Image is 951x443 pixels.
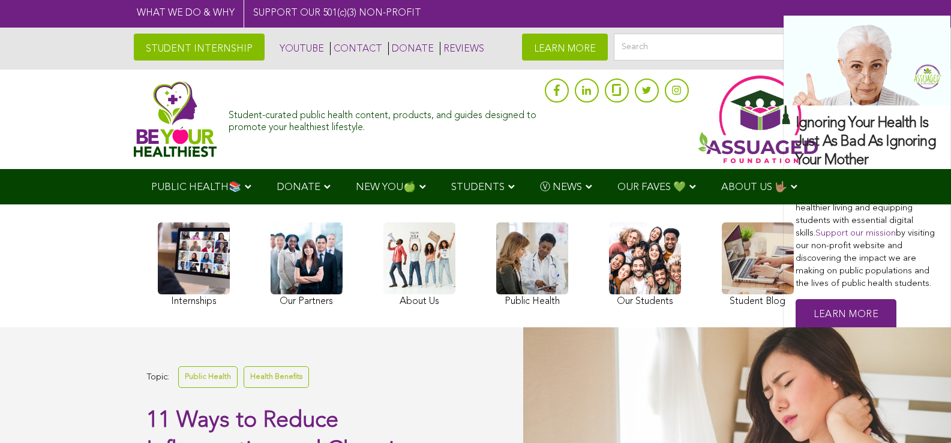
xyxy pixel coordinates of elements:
[721,182,787,192] span: ABOUT US 🤟🏽
[146,369,169,385] span: Topic:
[151,182,241,192] span: PUBLIC HEALTH📚
[612,84,620,96] img: glassdoor
[617,182,686,192] span: OUR FAVES 💚
[229,104,538,133] div: Student-curated public health content, products, and guides designed to promote your healthiest l...
[178,366,238,387] a: Public Health
[796,299,896,331] a: Learn More
[134,169,818,204] div: Navigation Menu
[330,42,382,55] a: CONTACT
[451,182,505,192] span: STUDENTS
[388,42,434,55] a: DONATE
[698,76,818,163] img: Assuaged App
[356,182,416,192] span: NEW YOU🍏
[277,42,324,55] a: YOUTUBE
[440,42,484,55] a: REVIEWS
[614,34,818,61] input: Search
[522,34,608,61] a: LEARN MORE
[540,182,582,192] span: Ⓥ NEWS
[134,81,217,157] img: Assuaged
[277,182,320,192] span: DONATE
[891,385,951,443] iframe: Chat Widget
[244,366,309,387] a: Health Benefits
[134,34,265,61] a: STUDENT INTERNSHIP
